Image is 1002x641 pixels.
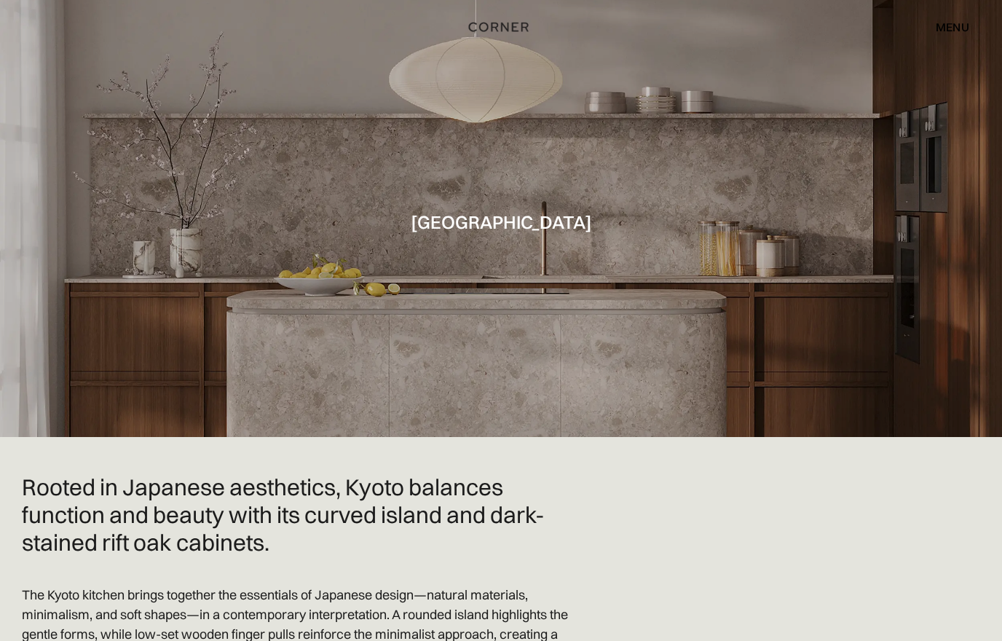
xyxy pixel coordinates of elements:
h2: Rooted in Japanese aesthetics, Kyoto balances function and beauty with its curved island and dark... [22,473,574,556]
h1: [GEOGRAPHIC_DATA] [411,212,592,232]
div: menu [921,15,969,39]
div: menu [936,21,969,33]
a: home [453,17,549,36]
